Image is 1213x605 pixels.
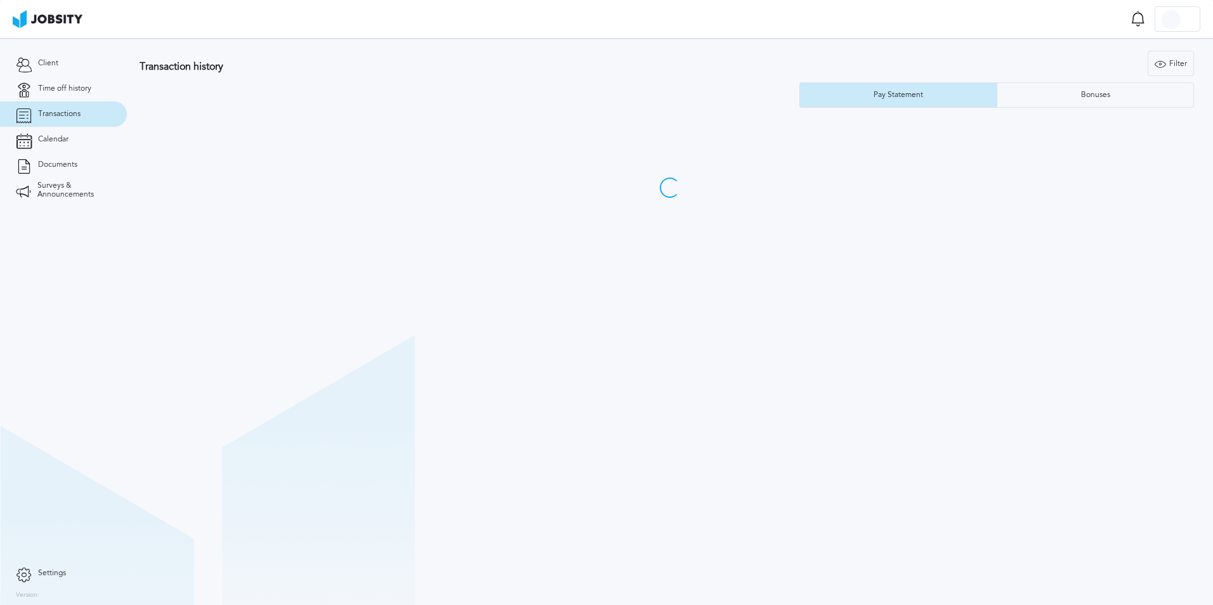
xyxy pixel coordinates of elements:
[867,91,929,100] div: Pay Statement
[799,82,997,108] button: Pay Statement
[37,181,111,199] span: Surveys & Announcements
[38,135,69,144] span: Calendar
[13,10,82,28] img: ab4bad089aa723f57921c736e9817d99.png
[140,61,717,72] h3: Transaction history
[1075,91,1117,100] div: Bonuses
[38,160,77,169] span: Documents
[1148,51,1194,76] button: Filter
[38,84,91,93] span: Time off history
[1148,51,1193,77] div: Filter
[38,59,58,68] span: Client
[38,110,81,119] span: Transactions
[16,592,39,599] label: Version:
[38,569,66,578] span: Settings
[997,82,1194,108] button: Bonuses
